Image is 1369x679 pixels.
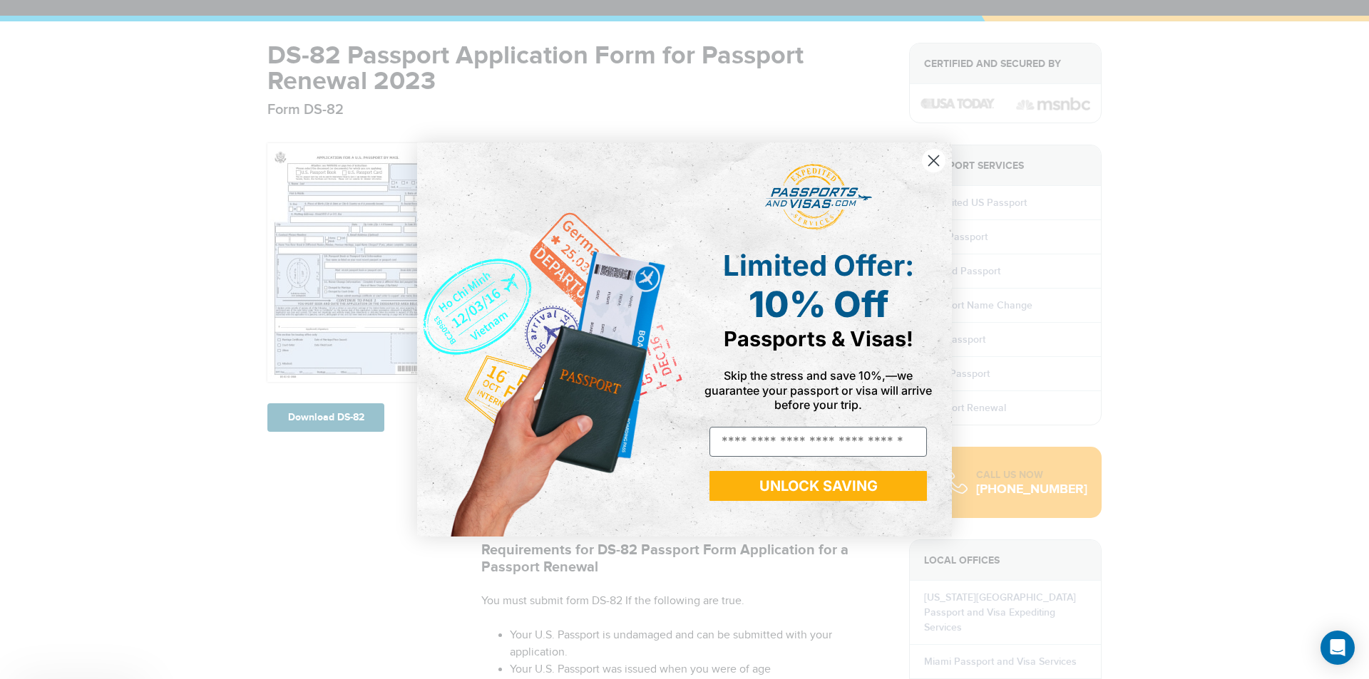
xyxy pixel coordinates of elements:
span: Skip the stress and save 10%,—we guarantee your passport or visa will arrive before your trip. [704,368,932,411]
img: de9cda0d-0715-46ca-9a25-073762a91ba7.png [417,142,684,537]
span: Passports & Visas! [724,326,913,351]
img: passports and visas [765,164,872,231]
button: Close dialog [921,148,946,173]
span: Limited Offer: [723,248,914,283]
span: 10% Off [749,283,888,326]
button: UNLOCK SAVING [709,471,927,501]
div: Open Intercom Messenger [1321,631,1355,665]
